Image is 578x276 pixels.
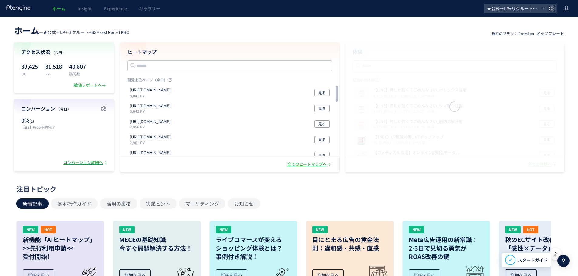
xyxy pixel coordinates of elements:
[518,257,548,263] span: スタートガイド
[21,125,61,130] p: 【BS】Web予約完了
[523,226,538,233] div: HOT
[130,119,171,125] p: https://tcb-beauty.net/menu/bnls-diet
[21,105,107,112] h4: コンバージョン
[74,82,107,88] div: 数値レポートへ
[45,62,62,71] p: 81,518
[505,226,521,233] div: NEW
[314,89,330,96] button: 見る
[21,62,38,71] p: 39,425
[16,184,559,194] div: 注目トピック
[69,71,86,76] p: 訪問数
[318,120,326,128] span: 見る
[130,156,173,161] p: 2,834 PV
[312,235,387,252] h3: 目にとまる広告の黄金法則：違和感・共感・直感
[216,235,291,261] h3: ライブコマースが変える ショッピング体験とは？ 事例付き解説！
[130,150,171,156] p: https://t-c-b-biyougeka.com
[140,198,177,209] button: 実践ヒント
[130,108,173,114] p: 3,042 PV
[130,124,173,129] p: 2,956 PV
[130,87,171,93] p: https://fastnail.app
[100,198,137,209] button: 活用の裏技
[314,105,330,112] button: 見る
[77,5,92,12] span: Insight
[119,235,194,252] h3: MECEの基礎知識 今すぐ問題解決する方法！
[119,226,135,233] div: NEW
[23,226,38,233] div: NEW
[179,198,225,209] button: マーケティング
[45,71,62,76] p: PV
[139,5,160,12] span: ギャラリー
[318,136,326,143] span: 見る
[409,226,424,233] div: NEW
[104,5,127,12] span: Experience
[127,48,332,55] h4: ヒートマップ
[14,24,129,36] div: —
[21,71,38,76] p: UU
[318,105,326,112] span: 見る
[127,77,332,85] p: 閲覧上位ページ（今日）
[41,226,56,233] div: HOT
[287,161,332,167] div: 全てのヒートマップへ
[216,226,231,233] div: NEW
[21,48,107,55] h4: アクセス状況
[409,235,484,261] h3: Meta広告運用の新常識： 2-3日で見切る勇気が ROAS改善の鍵
[485,4,539,13] span: ★公式＋LP+リクルート+BS+FastNail+TKBC
[130,93,173,98] p: 8,041 PV
[314,152,330,159] button: 見る
[536,31,564,36] div: アップグレード
[312,226,328,233] div: NEW
[130,103,171,109] p: https://fastnail.app/search/result
[318,152,326,159] span: 見る
[130,140,173,145] p: 2,901 PV
[69,62,86,71] p: 40,807
[492,31,534,36] p: 現在のプラン： Premium
[29,118,34,124] span: (1)
[318,89,326,96] span: 見る
[14,24,39,36] span: ホーム
[21,117,61,125] p: 0%
[51,50,66,55] span: （今日）
[314,120,330,128] button: 見る
[314,136,330,143] button: 見る
[43,29,129,35] span: ★公式＋LP+リクルート+BS+FastNail+TKBC
[23,235,98,261] h3: 新機能「AIヒートマップ」 >>先行利用申請<< 受付開始!
[228,198,260,209] button: お知らせ
[56,106,71,111] span: （今日）
[52,5,65,12] span: ホーム
[16,198,49,209] button: 新着記事
[130,134,171,140] p: https://tcb-beauty.net/menu/coupon_zero_002
[51,198,98,209] button: 基本操作ガイド
[63,160,108,165] div: コンバージョン詳細へ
